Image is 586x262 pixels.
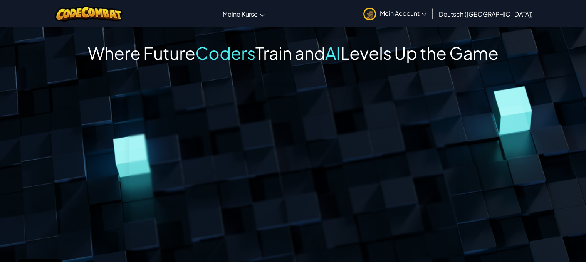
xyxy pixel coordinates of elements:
[255,42,325,64] span: Train and
[223,10,258,18] span: Meine Kurse
[380,9,426,17] span: Mein Account
[439,10,533,18] span: Deutsch ([GEOGRAPHIC_DATA])
[435,3,537,24] a: Deutsch ([GEOGRAPHIC_DATA])
[359,2,430,26] a: Mein Account
[325,42,341,64] span: AI
[88,42,195,64] span: Where Future
[219,3,269,24] a: Meine Kurse
[363,8,376,20] img: avatar
[195,42,255,64] span: Coders
[55,6,123,22] img: CodeCombat logo
[341,42,499,64] span: Levels Up the Game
